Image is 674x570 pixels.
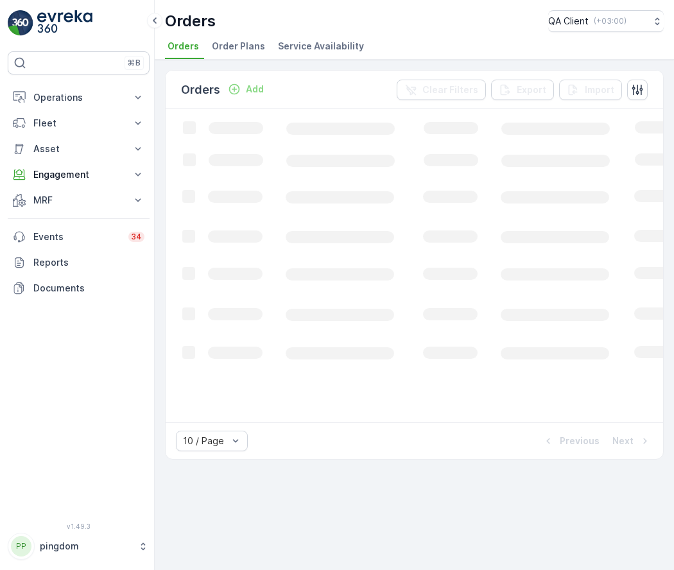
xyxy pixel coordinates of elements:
[33,117,124,130] p: Fleet
[246,83,264,96] p: Add
[540,433,601,449] button: Previous
[548,15,589,28] p: QA Client
[165,11,216,31] p: Orders
[594,16,626,26] p: ( +03:00 )
[33,282,144,295] p: Documents
[33,142,124,155] p: Asset
[33,230,121,243] p: Events
[611,433,653,449] button: Next
[131,232,142,242] p: 34
[612,435,634,447] p: Next
[8,275,150,301] a: Documents
[181,81,220,99] p: Orders
[33,91,124,104] p: Operations
[40,540,132,553] p: pingdom
[33,256,144,269] p: Reports
[422,83,478,96] p: Clear Filters
[8,187,150,213] button: MRF
[585,83,614,96] p: Import
[11,536,31,557] div: PP
[491,80,554,100] button: Export
[223,82,269,97] button: Add
[397,80,486,100] button: Clear Filters
[8,85,150,110] button: Operations
[8,224,150,250] a: Events34
[8,533,150,560] button: PPpingdom
[517,83,546,96] p: Export
[8,110,150,136] button: Fleet
[33,168,124,181] p: Engagement
[168,40,199,53] span: Orders
[560,435,600,447] p: Previous
[212,40,265,53] span: Order Plans
[33,194,124,207] p: MRF
[8,136,150,162] button: Asset
[128,58,141,68] p: ⌘B
[8,162,150,187] button: Engagement
[278,40,364,53] span: Service Availability
[37,10,92,36] img: logo_light-DOdMpM7g.png
[8,10,33,36] img: logo
[8,522,150,530] span: v 1.49.3
[8,250,150,275] a: Reports
[548,10,664,32] button: QA Client(+03:00)
[559,80,622,100] button: Import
